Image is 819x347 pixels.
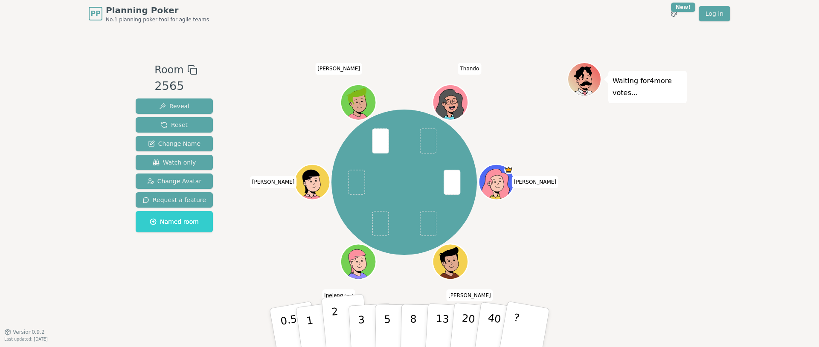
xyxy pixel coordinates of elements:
span: PP [90,9,100,19]
span: Norval is the host [504,165,513,174]
span: Change Avatar [147,177,202,185]
button: Version0.9.2 [4,329,45,335]
span: (you) [343,294,354,298]
span: Click to change your name [511,176,558,188]
button: Click to change your avatar [342,245,375,278]
a: Log in [699,6,730,21]
span: Request a feature [142,196,206,204]
span: Click to change your name [250,176,297,188]
span: Named room [150,217,199,226]
span: Click to change your name [458,63,481,75]
p: Waiting for 4 more votes... [613,75,682,99]
button: New! [666,6,682,21]
span: Reveal [159,102,189,110]
button: Change Name [136,136,213,151]
div: New! [671,3,695,12]
button: Named room [136,211,213,232]
span: Change Name [148,139,200,148]
a: PPPlanning PokerNo.1 planning poker tool for agile teams [89,4,209,23]
button: Reveal [136,98,213,114]
span: Click to change your name [315,63,362,75]
span: Reset [161,121,188,129]
span: Room [154,62,183,78]
button: Watch only [136,155,213,170]
span: Watch only [153,158,196,167]
span: Click to change your name [446,289,493,301]
span: Last updated: [DATE] [4,337,48,341]
span: No.1 planning poker tool for agile teams [106,16,209,23]
button: Reset [136,117,213,133]
div: 2565 [154,78,197,95]
button: Request a feature [136,192,213,208]
span: Version 0.9.2 [13,329,45,335]
button: Change Avatar [136,173,213,189]
span: Click to change your name [322,289,355,301]
span: Planning Poker [106,4,209,16]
